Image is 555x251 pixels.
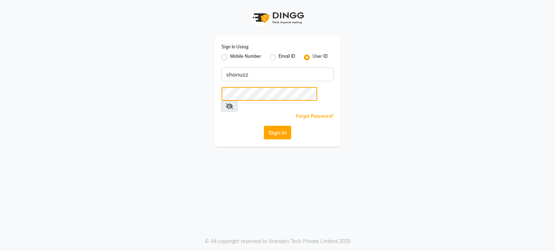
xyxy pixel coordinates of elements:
label: Email ID [279,53,295,62]
input: Username [221,87,317,101]
label: User ID [313,53,328,62]
input: Username [221,68,334,81]
label: Mobile Number [230,53,261,62]
button: Sign In [264,126,291,139]
label: Sign In Using: [221,44,249,50]
img: logo1.svg [249,7,306,29]
a: Forgot Password? [296,113,334,119]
